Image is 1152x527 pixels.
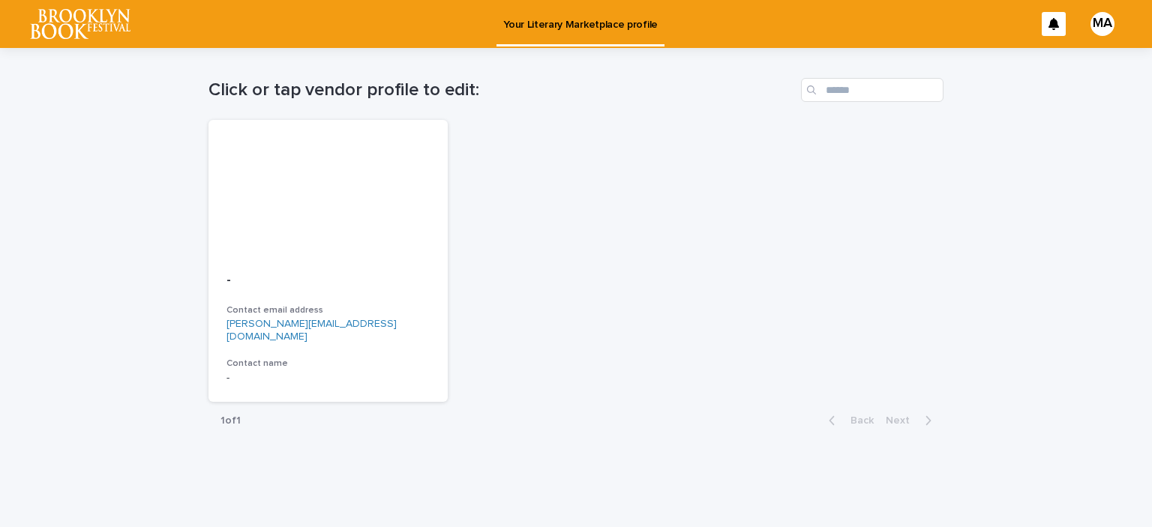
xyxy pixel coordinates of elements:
[817,414,880,427] button: Back
[226,358,430,370] h3: Contact name
[226,372,430,385] p: -
[208,120,448,402] a: -Contact email address[PERSON_NAME][EMAIL_ADDRESS][DOMAIN_NAME]Contact name-
[880,414,943,427] button: Next
[1090,12,1114,36] div: MA
[801,78,943,102] input: Search
[208,403,253,439] p: 1 of 1
[30,9,130,39] img: l65f3yHPToSKODuEVUav
[841,415,874,426] span: Back
[886,415,919,426] span: Next
[208,79,795,101] h1: Click or tap vendor profile to edit:
[226,319,397,342] a: [PERSON_NAME][EMAIL_ADDRESS][DOMAIN_NAME]
[226,304,430,316] h3: Contact email address
[226,273,430,289] p: -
